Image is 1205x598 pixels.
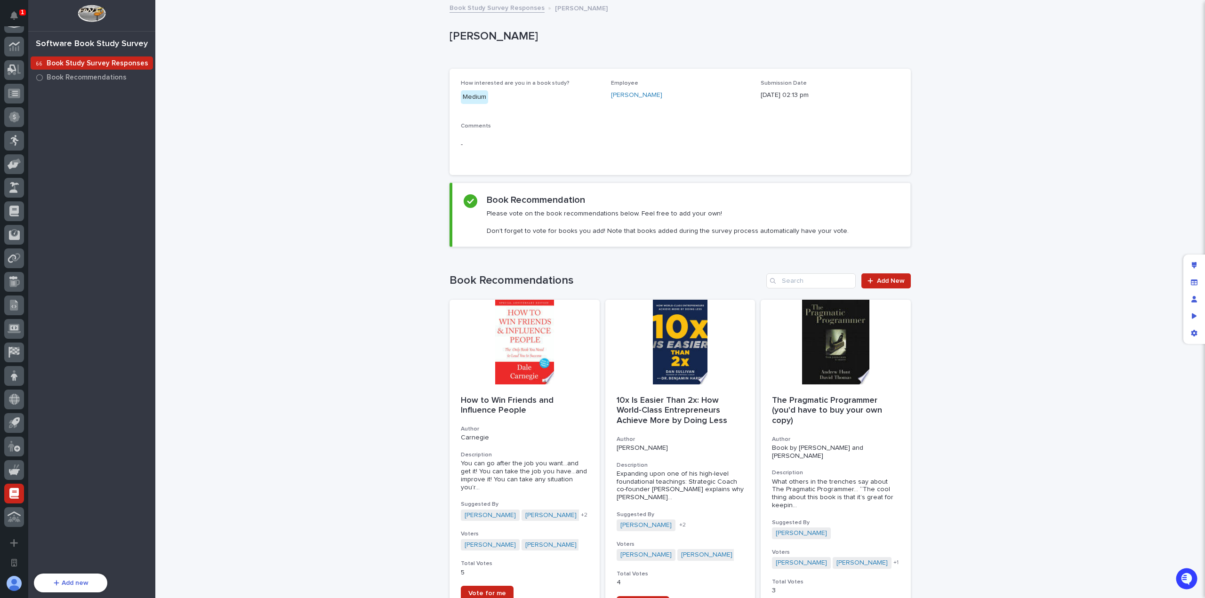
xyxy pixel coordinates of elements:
h3: Suggested By [772,519,900,526]
p: [PERSON_NAME] [450,30,907,43]
span: What others in the trenches say about The Pragmatic Programmer... “The cool thing about this book... [772,478,900,510]
p: Book Recommendations [47,73,127,82]
h3: Author [461,425,588,433]
p: 3 [772,587,900,595]
a: [PERSON_NAME] [525,511,577,519]
div: Notifications1 [12,11,24,26]
input: Clear [24,75,155,85]
p: Book by [PERSON_NAME] and [PERSON_NAME] [772,444,900,460]
div: Software Book Study Survey [36,39,148,49]
a: Book Study Survey Responses [450,2,545,13]
span: + 2 [581,512,587,518]
h3: Description [617,462,744,469]
div: Manage users [1186,291,1203,308]
h3: Total Votes [461,560,588,567]
h3: Voters [772,549,900,556]
a: [PERSON_NAME] [611,90,662,100]
p: - [461,140,900,150]
a: Powered byPylon [66,174,114,181]
a: [PERSON_NAME] [620,551,672,559]
p: [DATE] 02:13 pm [761,90,900,100]
p: Welcome 👋 [9,37,171,52]
p: 10x Is Easier Than 2x: How World-Class Entrepreneurs Achieve More by Doing Less [617,396,744,426]
h3: Suggested By [617,511,744,518]
p: How to Win Friends and Influence People [461,396,588,416]
div: Preview as [1186,308,1203,325]
iframe: Open customer support [1175,567,1200,592]
span: Help Docs [19,151,51,160]
button: Notifications [4,6,24,25]
a: [PERSON_NAME] [525,541,577,549]
p: How can we help? [9,52,171,67]
button: Add new [34,574,107,592]
h3: Author [617,436,744,443]
p: [PERSON_NAME] [617,444,744,452]
a: [PERSON_NAME] [465,511,516,519]
p: 4 [617,579,744,587]
div: 📖 [9,152,17,159]
img: Stacker [9,9,28,28]
span: Expanding upon one of his high-level foundational teachings: Strategic Coach co-founder [PERSON_N... [617,470,744,502]
a: 📖Help Docs [6,147,55,164]
a: [PERSON_NAME] [776,529,827,537]
span: Comments [461,123,491,129]
p: 5 [461,569,588,577]
div: We're offline, we will be back soon! [32,114,132,121]
span: + 1 [893,560,899,566]
span: How interested are you in a book study? [461,80,570,86]
button: Start new chat [160,107,171,119]
div: Manage fields and data [1186,274,1203,291]
h1: Book Recommendations [450,274,763,287]
a: [PERSON_NAME] [620,521,672,529]
h3: Total Votes [617,570,744,578]
p: The Pragmatic Programmer (you'd have to buy your own copy) [772,396,900,426]
h3: Description [461,451,588,459]
span: You can go after the job you want…and get it! You can take the job you have…and improve it! You c... [461,460,588,491]
p: Carnegie [461,434,588,442]
h3: Total Votes [772,578,900,586]
h3: Suggested By [461,501,588,508]
span: Submission Date [761,80,807,86]
a: [PERSON_NAME] [776,559,827,567]
h2: Book Recommendation [487,194,585,206]
p: Book Study Survey Responses [47,59,148,68]
img: 1736555164131-43832dd5-751b-4058-ba23-39d91318e5a0 [9,104,26,121]
input: Search [766,273,856,288]
button: Open workspace settings [4,553,24,573]
div: Expanding upon one of his high-level foundational teachings: Strategic Coach co-founder Dan Sulli... [617,470,744,502]
button: Add a new app... [4,533,24,553]
p: [PERSON_NAME] [555,2,608,13]
a: Book Recommendations [28,70,155,84]
h3: Author [772,436,900,443]
h3: Voters [461,530,588,538]
a: [PERSON_NAME] [465,541,516,549]
span: + 2 [679,522,686,528]
button: users-avatar [4,574,24,593]
div: Start new chat [32,104,154,114]
a: Add New [861,273,911,288]
span: Vote for me [468,590,506,597]
p: Please vote on the book recommendations below. Feel free to add your own! Don't forget to vote fo... [487,209,849,235]
span: Employee [611,80,638,86]
div: Edit layout [1186,257,1203,274]
span: Add New [877,278,905,284]
span: Pylon [94,174,114,181]
div: App settings [1186,325,1203,342]
div: Medium [461,90,488,104]
h3: Description [772,469,900,477]
img: Workspace Logo [78,5,105,22]
h3: Voters [617,541,744,548]
p: 1 [21,9,24,16]
a: [PERSON_NAME] [681,551,732,559]
a: [PERSON_NAME] [836,559,888,567]
a: Book Study Survey Responses [28,56,155,70]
